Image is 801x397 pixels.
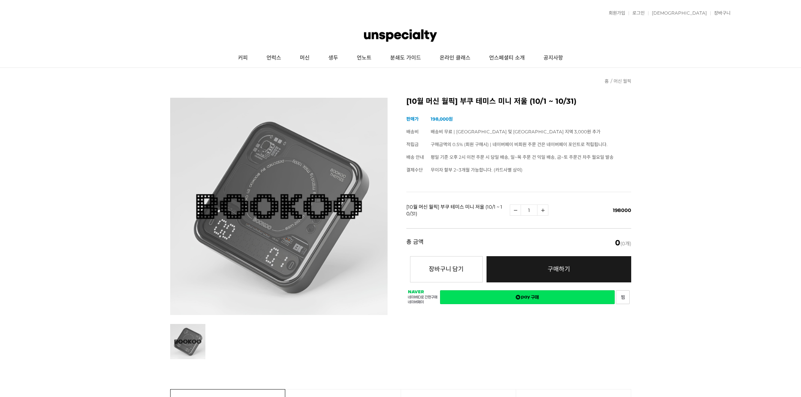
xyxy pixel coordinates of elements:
[629,11,645,15] a: 로그인
[229,49,257,67] a: 커피
[406,129,419,134] span: 배송비
[406,116,419,122] span: 판매가
[605,11,625,15] a: 회원가입
[431,167,523,173] span: 무이자 할부 2~3개월 가능합니다. (카드사별 상이)
[648,11,707,15] a: [DEMOGRAPHIC_DATA]
[406,167,423,173] span: 결제수단
[487,256,631,282] a: 구매하기
[615,238,620,247] em: 0
[537,204,548,216] a: 수량증가
[440,290,615,304] a: 새창
[605,78,609,84] a: 홈
[710,11,731,15] a: 장바구니
[614,78,631,84] a: 머신 월픽
[319,49,347,67] a: 생두
[430,49,480,67] a: 온라인 클래스
[480,49,534,67] a: 언스페셜티 소개
[364,24,437,47] img: 언스페셜티 몰
[406,239,424,246] strong: 총 금액
[431,154,614,160] span: 평일 기준 오후 2시 이전 주문 시 당일 배송, 일~목 주문 건 익일 배송, 금~토 주문건 차주 월요일 발송
[615,239,631,246] span: (0개)
[170,98,388,315] img: [10월 머신 월픽] 부쿠 테미스 미니 저울 (10/1 ~ 10/31)
[431,129,600,134] span: 배송비 무료 | [GEOGRAPHIC_DATA] 및 [GEOGRAPHIC_DATA] 지역 3,000원 추가
[548,266,570,273] span: 구매하기
[431,142,608,147] span: 구매금액의 0.5% (회원 구매시) | 네이버페이 비회원 주문 건은 네이버페이 포인트로 적립됩니다.
[510,204,521,216] a: 수량감소
[410,256,483,282] button: 장바구니 담기
[347,49,381,67] a: 언노트
[431,116,453,122] strong: 198,000원
[257,49,290,67] a: 언럭스
[406,154,424,160] span: 배송 안내
[534,49,572,67] a: 공지사항
[406,98,631,105] h2: [10월 머신 월픽] 부쿠 테미스 미니 저울 (10/1 ~ 10/31)
[406,142,419,147] span: 적립금
[381,49,430,67] a: 분쇄도 가이드
[616,290,630,304] a: 새창
[406,192,510,228] td: [10월 머신 월픽] 부쿠 테미스 미니 저울 (10/1 ~ 10/31)
[613,207,631,213] span: 198000
[290,49,319,67] a: 머신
